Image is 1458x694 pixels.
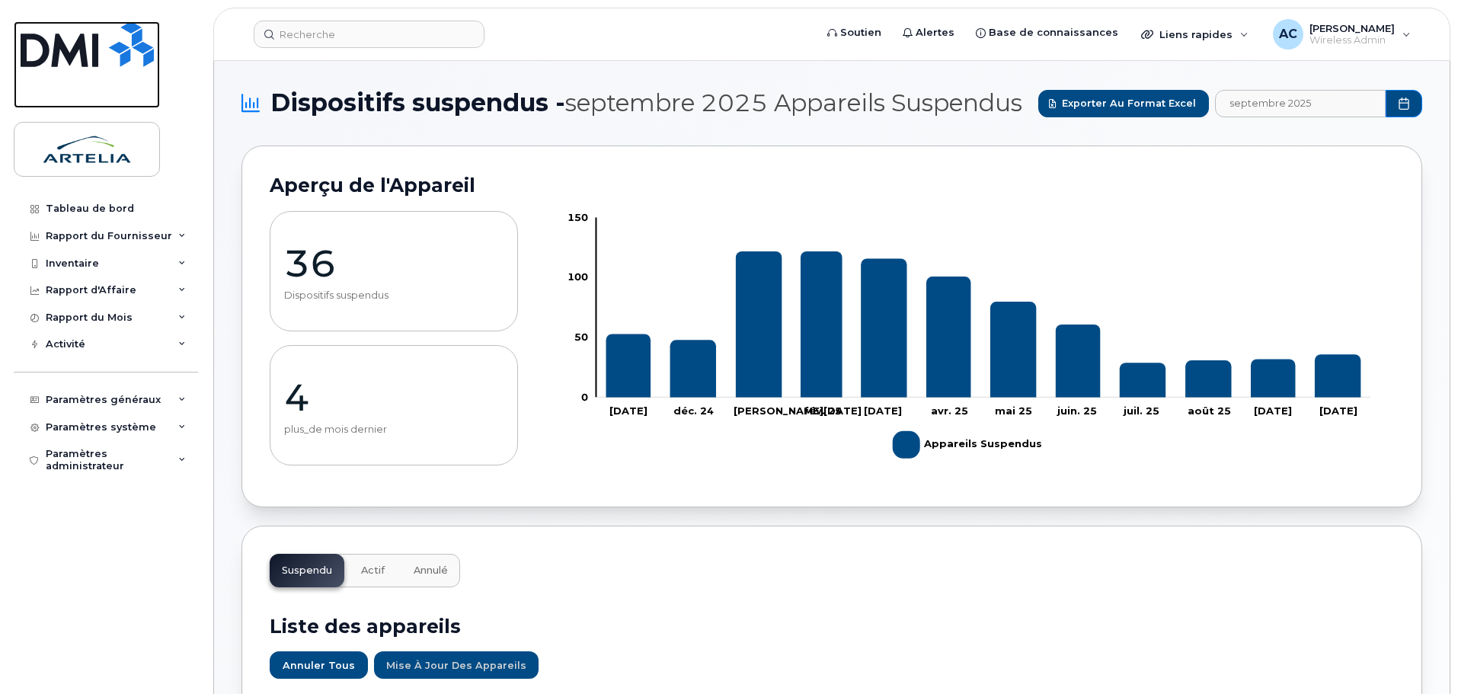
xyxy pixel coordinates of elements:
button: Choisir une date [1386,90,1422,117]
tspan: [DATE] [1320,405,1358,417]
span: Mise à jour des Appareils [386,658,526,673]
span: Actif [361,564,385,577]
tspan: [DATE] [609,405,647,417]
button: Annuler tous [270,651,368,679]
button: Exporter au format Excel [1038,90,1209,117]
tspan: 150 [568,211,588,223]
h2: Liste des appareils [270,615,1394,638]
g: Légende [893,425,1042,465]
tspan: 100 [568,270,588,283]
tspan: [DATE] [864,405,902,417]
p: 4 [284,375,504,421]
tspan: avr. 25 [931,405,968,417]
span: Annuler tous [283,658,355,673]
tspan: [PERSON_NAME][DATE] [734,405,862,417]
g: Appareils Suspendus [893,425,1042,465]
span: Annulé [414,564,448,577]
input: archived_billing_data [1215,90,1386,117]
span: Exporter au format Excel [1062,96,1196,110]
tspan: [DATE] [1255,405,1293,417]
tspan: août 25 [1188,405,1232,417]
p: plus_de mois dernier [284,424,504,436]
tspan: mai 25 [996,405,1033,417]
span: septembre 2025 Appareils Suspendus [565,88,1022,117]
button: Mise à jour des Appareils [374,651,539,679]
tspan: 0 [581,391,588,403]
tspan: 50 [574,331,588,343]
span: Dispositifs suspendus - [270,88,1022,118]
p: 36 [284,241,504,286]
h2: Aperçu de l'Appareil [270,174,1394,197]
tspan: déc. 24 [673,405,714,417]
p: Dispositifs suspendus [284,289,504,302]
tspan: juin. 25 [1057,405,1097,417]
tspan: fév. 25 [804,405,842,417]
tspan: juil. 25 [1124,405,1160,417]
g: Graphique [568,211,1371,465]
